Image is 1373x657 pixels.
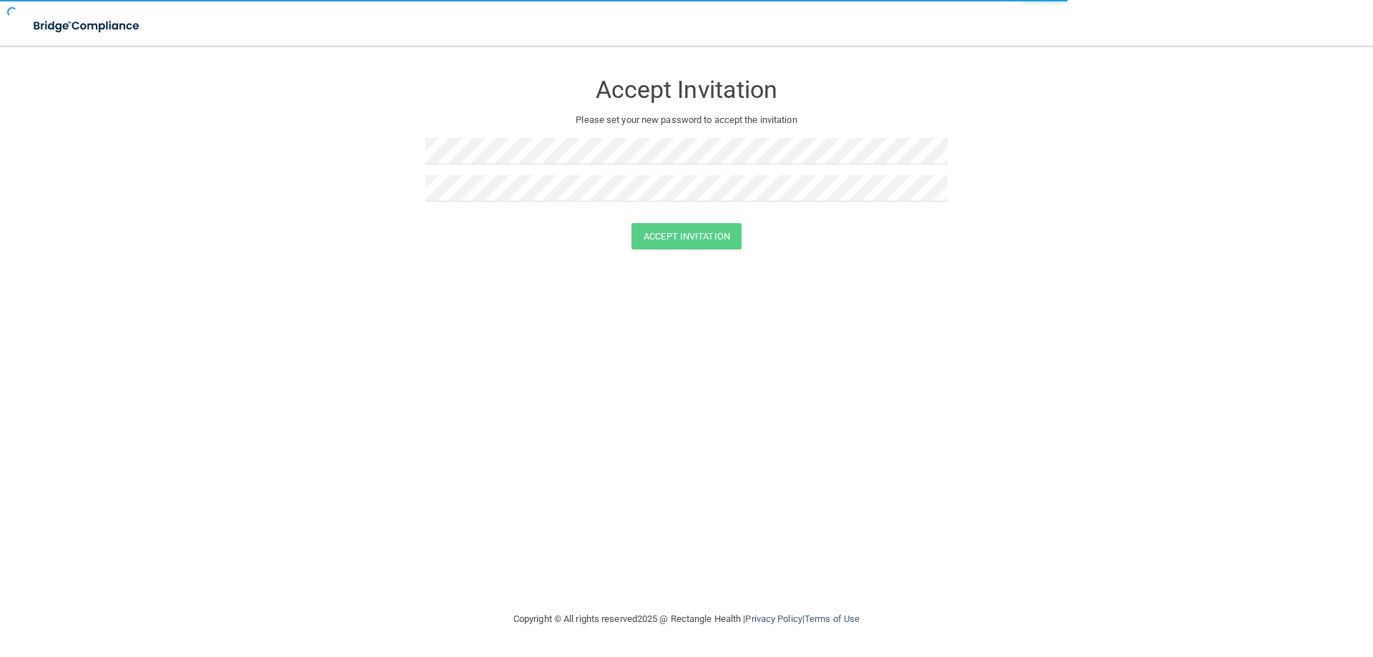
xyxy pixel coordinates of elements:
[436,112,937,129] p: Please set your new password to accept the invitation
[631,223,742,250] button: Accept Invitation
[745,613,802,624] a: Privacy Policy
[21,11,153,41] img: bridge_compliance_login_screen.278c3ca4.svg
[425,596,948,642] div: Copyright © All rights reserved 2025 @ Rectangle Health | |
[804,613,860,624] a: Terms of Use
[425,76,948,103] h3: Accept Invitation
